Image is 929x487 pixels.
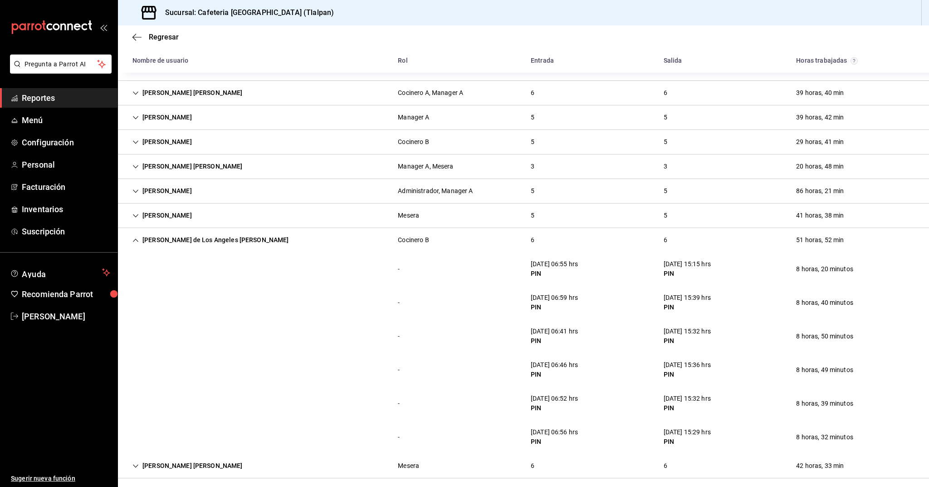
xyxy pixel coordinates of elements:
div: Row [118,420,929,454]
div: PIN [664,403,711,413]
div: Cell [789,109,851,126]
div: HeadCell [656,52,789,69]
div: Row [118,228,929,252]
div: - [398,365,400,375]
div: Cell [125,265,140,273]
div: [DATE] 06:56 hrs [531,427,578,437]
div: Cell [789,84,851,101]
div: Cell [523,457,542,474]
div: Cell [523,207,542,224]
div: Cell [656,424,718,450]
div: - [398,298,400,308]
div: Cell [391,457,426,474]
div: PIN [531,269,578,278]
div: Row [118,105,929,130]
div: Cell [656,183,675,199]
span: [PERSON_NAME] [22,310,110,323]
div: Row [118,81,929,105]
div: Row [118,286,929,319]
div: [DATE] 06:46 hrs [531,360,578,370]
div: Row [118,179,929,204]
div: Cell [391,395,407,412]
div: HeadCell [391,52,523,69]
div: Cell [391,232,436,248]
span: Inventarios [22,203,110,215]
div: - [398,432,400,442]
div: Cell [391,84,470,101]
div: Cell [656,323,718,349]
div: Cell [789,362,861,378]
div: Cell [523,424,585,450]
div: Manager A [398,113,429,122]
div: Cell [523,158,542,175]
div: Cell [391,294,407,311]
div: Cell [789,395,861,412]
svg: El total de horas trabajadas por usuario es el resultado de la suma redondeada del registro de ho... [851,57,858,65]
div: Cocinero B [398,235,429,245]
div: Cell [125,232,296,248]
span: Recomienda Parrot [22,288,110,300]
div: Cell [656,207,675,224]
div: [DATE] 15:32 hrs [664,327,711,336]
div: Cell [523,84,542,101]
div: Cell [656,84,675,101]
div: Cell [125,134,199,150]
span: Sugerir nueva función [11,474,110,483]
div: Cell [656,256,718,282]
div: Cell [789,261,861,278]
div: Cell [391,362,407,378]
div: Cell [523,357,585,383]
span: Suscripción [22,225,110,238]
div: [DATE] 15:29 hrs [664,427,711,437]
div: Cell [656,109,675,126]
span: Reportes [22,92,110,104]
div: Cell [391,134,436,150]
div: Cell [789,232,851,248]
div: Cell [656,457,675,474]
div: Row [118,204,929,228]
div: Cell [125,433,140,441]
div: Cell [656,134,675,150]
div: Cell [523,183,542,199]
div: PIN [664,437,711,447]
div: HeadCell [523,52,656,69]
div: Cell [656,357,718,383]
div: PIN [531,336,578,346]
div: PIN [531,403,578,413]
div: - [398,399,400,408]
div: Cell [125,366,140,373]
span: Pregunta a Parrot AI [24,60,98,69]
div: Cell [789,134,851,150]
div: PIN [531,437,578,447]
div: Cell [391,158,460,175]
div: Cell [523,390,585,417]
div: [DATE] 15:36 hrs [664,360,711,370]
button: open_drawer_menu [100,24,107,31]
div: Cocinero B [398,137,429,147]
span: Facturación [22,181,110,193]
div: [DATE] 06:41 hrs [531,327,578,336]
div: [DATE] 15:39 hrs [664,293,711,303]
div: Cell [125,207,199,224]
h3: Sucursal: Cafeteria [GEOGRAPHIC_DATA] (Tlalpan) [158,7,334,18]
div: PIN [531,370,578,379]
span: Menú [22,114,110,126]
div: HeadCell [125,52,391,69]
div: Row [118,387,929,420]
div: Cell [125,84,250,101]
div: PIN [664,303,711,312]
div: Cell [391,328,407,345]
div: PIN [664,269,711,278]
a: Pregunta a Parrot AI [6,66,112,75]
div: [DATE] 15:15 hrs [664,259,711,269]
button: Pregunta a Parrot AI [10,55,112,74]
div: HeadCell [789,52,922,69]
div: PIN [664,336,711,346]
div: Cell [125,400,140,407]
div: Cell [391,261,407,278]
div: Cell [656,158,675,175]
div: Cell [391,429,407,446]
div: Cell [789,294,861,311]
div: Cell [125,333,140,340]
div: Row [118,319,929,353]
